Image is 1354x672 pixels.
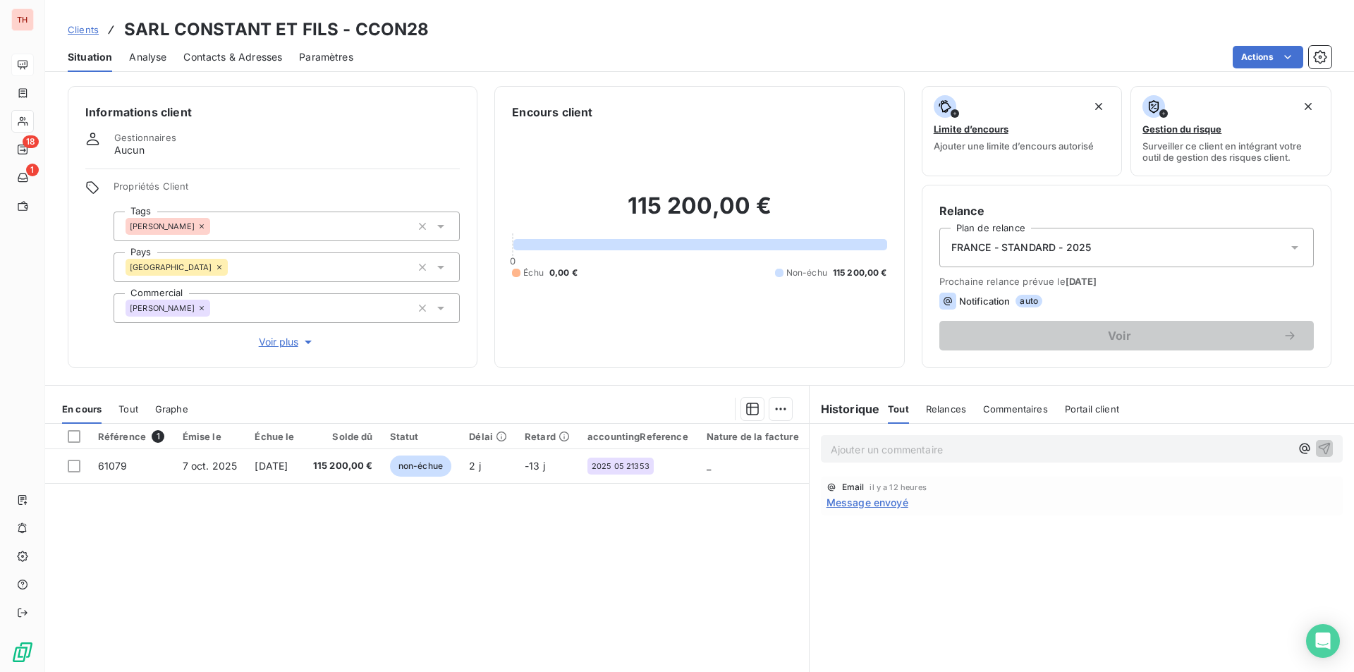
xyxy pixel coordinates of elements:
div: TH [11,8,34,31]
span: auto [1015,295,1042,307]
h3: SARL CONSTANT ET FILS - CCON28 [124,17,429,42]
div: Délai [469,431,508,442]
span: [GEOGRAPHIC_DATA] [130,263,212,271]
span: 1 [26,164,39,176]
span: Voir plus [259,335,315,349]
span: Limite d’encours [934,123,1008,135]
span: En cours [62,403,102,415]
span: Portail client [1065,403,1119,415]
a: Clients [68,23,99,37]
h2: 115 200,00 € [512,192,886,234]
span: 0,00 € [549,267,578,279]
span: 61079 [98,460,128,472]
span: 2 j [469,460,480,472]
div: Émise le [183,431,238,442]
input: Ajouter une valeur [228,261,239,274]
h6: Historique [810,401,880,417]
span: 115 200,00 € [833,267,887,279]
span: 1 [152,430,164,443]
h6: Encours client [512,104,592,121]
span: Prochaine relance prévue le [939,276,1314,287]
span: Aucun [114,143,145,157]
span: Commentaires [983,403,1048,415]
span: FRANCE - STANDARD - 2025 [951,240,1092,255]
span: 7 oct. 2025 [183,460,238,472]
span: 18 [23,135,39,148]
span: Message envoyé [827,495,908,510]
span: Paramètres [299,50,353,64]
h6: Informations client [85,104,460,121]
span: Clients [68,24,99,35]
span: Graphe [155,403,188,415]
span: Propriétés Client [114,181,460,200]
div: Statut [390,431,453,442]
span: Ajouter une limite d’encours autorisé [934,140,1094,152]
span: Notification [959,295,1011,307]
span: Voir [956,330,1283,341]
button: Limite d’encoursAjouter une limite d’encours autorisé [922,86,1123,176]
span: [PERSON_NAME] [130,304,195,312]
span: 2025 05 21353 [592,462,649,470]
span: Surveiller ce client en intégrant votre outil de gestion des risques client. [1142,140,1319,163]
span: 0 [510,255,516,267]
div: Solde dû [312,431,373,442]
input: Ajouter une valeur [210,220,221,233]
span: [PERSON_NAME] [130,222,195,231]
span: Échu [523,267,544,279]
div: Open Intercom Messenger [1306,624,1340,658]
div: Référence [98,430,166,443]
span: Tout [888,403,909,415]
div: Retard [525,431,571,442]
span: Non-échu [786,267,827,279]
span: Tout [118,403,138,415]
span: non-échue [390,456,451,477]
button: Actions [1233,46,1303,68]
button: Voir [939,321,1314,350]
div: Nature de la facture [707,431,800,442]
span: il y a 12 heures [870,483,926,491]
span: Relances [926,403,966,415]
img: Logo LeanPay [11,641,34,664]
span: _ [707,460,711,472]
span: Gestionnaires [114,132,176,143]
span: [DATE] [255,460,288,472]
span: Analyse [129,50,166,64]
span: -13 j [525,460,545,472]
div: accountingReference [587,431,690,442]
span: Contacts & Adresses [183,50,282,64]
span: Email [842,483,865,491]
span: [DATE] [1066,276,1097,287]
span: 115 200,00 € [312,459,373,473]
button: Gestion du risqueSurveiller ce client en intégrant votre outil de gestion des risques client. [1130,86,1331,176]
h6: Relance [939,202,1314,219]
span: Situation [68,50,112,64]
span: Gestion du risque [1142,123,1221,135]
input: Ajouter une valeur [210,302,221,314]
div: Échue le [255,431,295,442]
button: Voir plus [114,334,460,350]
